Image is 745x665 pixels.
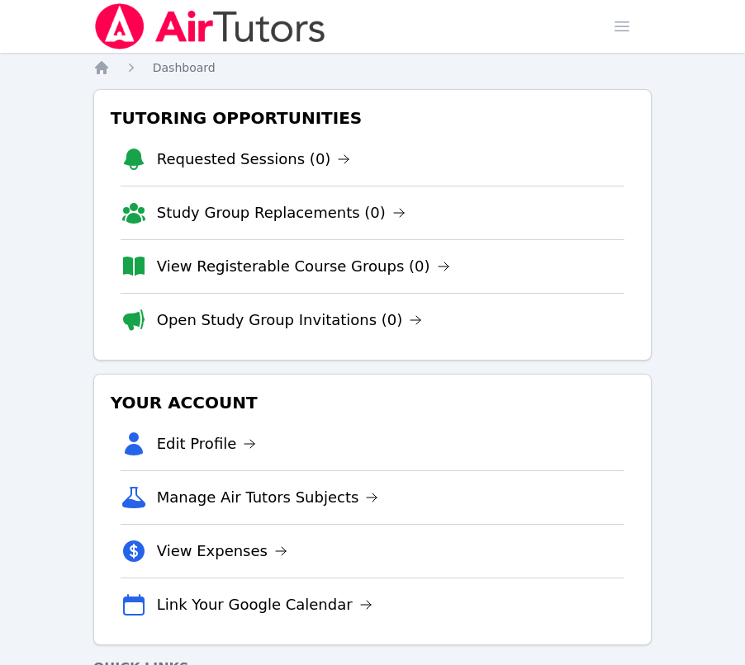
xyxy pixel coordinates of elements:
[153,59,216,76] a: Dashboard
[153,61,216,74] span: Dashboard
[157,201,406,224] a: Study Group Replacements (0)
[107,103,638,133] h3: Tutoring Opportunities
[93,59,652,76] nav: Breadcrumb
[157,148,351,171] a: Requested Sessions (0)
[93,3,327,50] img: Air Tutors
[157,540,287,563] a: View Expenses
[107,388,638,417] h3: Your Account
[157,309,423,332] a: Open Study Group Invitations (0)
[157,486,379,509] a: Manage Air Tutors Subjects
[157,432,257,455] a: Edit Profile
[157,255,450,278] a: View Registerable Course Groups (0)
[157,593,372,616] a: Link Your Google Calendar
